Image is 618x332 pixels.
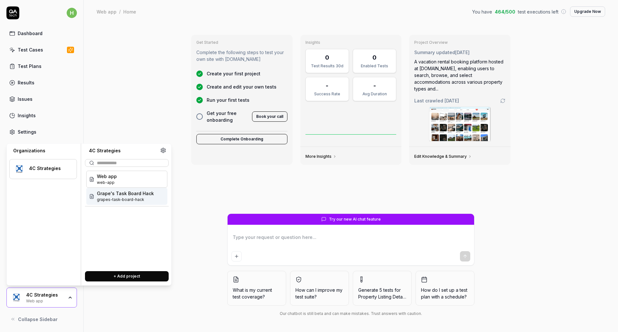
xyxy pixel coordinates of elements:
div: 4C Strategies [29,166,68,171]
button: How do I set up a test plan with a schedule? [416,271,474,306]
div: Test Cases [18,46,43,53]
span: What is my current test coverage? [233,287,281,300]
button: + Add project [85,271,169,281]
img: 4C Strategies Logo [14,163,25,175]
h3: Get Started [196,40,287,45]
button: 4C Strategies Logo4C StrategiesWeb app [6,288,77,308]
div: Dashboard [18,30,42,37]
div: Test Plans [18,63,42,70]
span: Project ID: UNyr [97,180,117,185]
a: Go to crawling settings [500,98,505,103]
div: Test Results 30d [310,63,345,69]
span: Grape's Task Board Hack [97,190,154,197]
button: What is my current test coverage? [227,271,286,306]
div: Web app [97,8,117,15]
p: Complete the following steps to test your own site with [DOMAIN_NAME] [196,49,287,62]
div: Web app [26,298,63,303]
button: Add attachment [231,251,242,261]
span: Web app [97,173,117,180]
button: 4C Strategies Logo4C Strategies [9,159,77,179]
div: Suggestions [85,169,169,266]
a: Test Plans [6,60,77,72]
a: Book your call [252,113,287,119]
div: Insights [18,112,36,119]
div: Avg Duration [357,91,392,97]
span: Property Listing Details [358,294,407,299]
a: Edit Knowledge & Summary [414,154,472,159]
div: - [326,81,328,90]
a: Settings [6,126,77,138]
h3: Insights [305,40,397,45]
span: Generate 5 tests for [358,287,406,300]
div: Enabled Tests [357,63,392,69]
button: Book your call [252,111,287,122]
div: 0 [372,53,377,62]
span: 464 / 500 [495,8,515,15]
a: Issues [6,93,77,105]
button: Complete Onboarding [196,134,287,144]
time: [DATE] [455,50,470,55]
a: Organization settings [160,147,166,155]
span: h [67,8,77,18]
a: Results [6,76,77,89]
span: Run your first tests [207,97,249,103]
span: test executions left [518,8,558,15]
span: Collapse Sidebar [18,316,58,323]
div: Settings [18,128,36,135]
time: [DATE] [445,98,459,103]
h3: Project Overview [414,40,505,45]
span: Summary updated [414,50,455,55]
div: 4C Strategies [85,147,160,154]
div: A vacation rental booking platform hosted at [DOMAIN_NAME], enabling users to search, browse, and... [414,58,505,92]
button: Collapse Sidebar [6,313,77,326]
div: Results [18,79,34,86]
span: Last crawled [414,97,459,104]
div: Organizations [9,147,77,154]
img: Screenshot [429,107,491,141]
div: / [119,8,121,15]
div: Our chatbot is still beta and can make mistakes. Trust answers with caution. [227,311,474,317]
div: - [373,81,376,90]
div: 0 [325,53,329,62]
div: Issues [18,96,33,102]
span: Try our new AI chat feature [329,216,381,222]
button: h [67,6,77,19]
a: More Insights [305,154,337,159]
a: Test Cases [6,43,77,56]
button: Generate 5 tests forProperty Listing Details [353,271,412,306]
span: You have [472,8,492,15]
div: 4C Strategies [26,292,63,298]
span: Create and edit your own tests [207,83,276,90]
span: How can I improve my test suite? [295,287,343,300]
div: Home [123,8,136,15]
div: Success Rate [310,91,345,97]
a: Dashboard [6,27,77,40]
span: Get your free onboarding [207,110,248,123]
span: Project ID: YxsR [97,197,154,203]
button: How can I improve my test suite? [290,271,349,306]
a: Insights [6,109,77,122]
img: 4C Strategies Logo [11,292,22,303]
button: Upgrade Now [570,6,605,17]
span: How do I set up a test plan with a schedule? [421,287,469,300]
span: Create your first project [207,70,260,77]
